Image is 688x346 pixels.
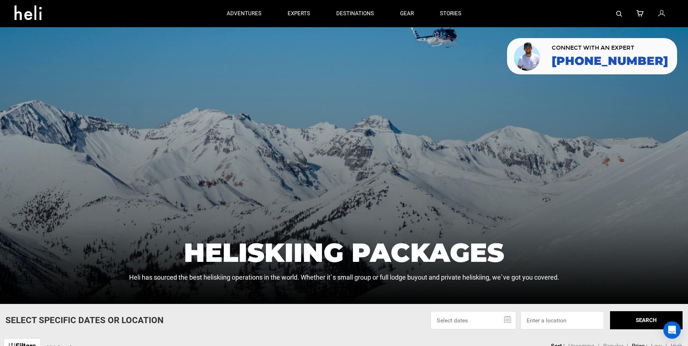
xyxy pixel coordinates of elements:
[129,239,559,265] h1: Heliskiing Packages
[610,311,683,329] button: SEARCH
[552,54,668,67] a: [PHONE_NUMBER]
[288,10,310,17] p: experts
[663,321,681,339] div: Open Intercom Messenger
[430,311,516,329] input: Select dates
[129,273,559,282] p: Heli has sourced the best heliskiing operations in the world. Whether it`s small group or full lo...
[552,45,668,51] span: CONNECT WITH AN EXPERT
[520,311,604,329] input: Enter a location
[616,11,622,17] img: search-bar-icon.svg
[227,10,261,17] p: adventures
[5,314,164,326] p: Select Specific Dates Or Location
[336,10,374,17] p: destinations
[512,41,543,71] img: contact our team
